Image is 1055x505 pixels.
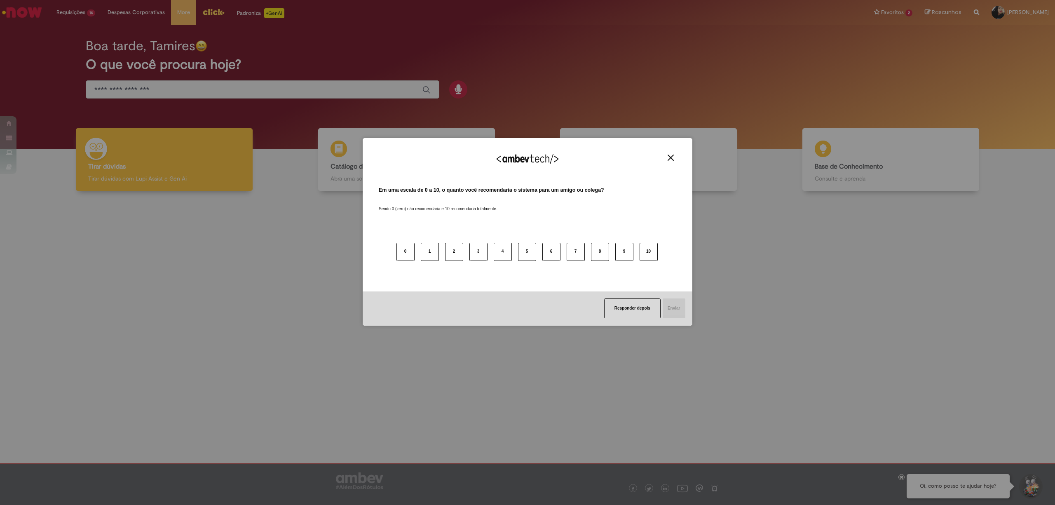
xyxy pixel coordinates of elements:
button: 7 [567,243,585,261]
img: Logo Ambevtech [497,154,558,164]
button: Responder depois [604,298,661,318]
label: Sendo 0 (zero) não recomendaria e 10 recomendaria totalmente. [379,196,497,212]
button: 3 [469,243,488,261]
button: 10 [640,243,658,261]
button: Close [665,154,676,161]
button: 9 [615,243,633,261]
button: 4 [494,243,512,261]
button: 0 [396,243,415,261]
button: 2 [445,243,463,261]
button: 5 [518,243,536,261]
button: 1 [421,243,439,261]
button: 6 [542,243,560,261]
label: Em uma escala de 0 a 10, o quanto você recomendaria o sistema para um amigo ou colega? [379,186,604,194]
img: Close [668,155,674,161]
button: 8 [591,243,609,261]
